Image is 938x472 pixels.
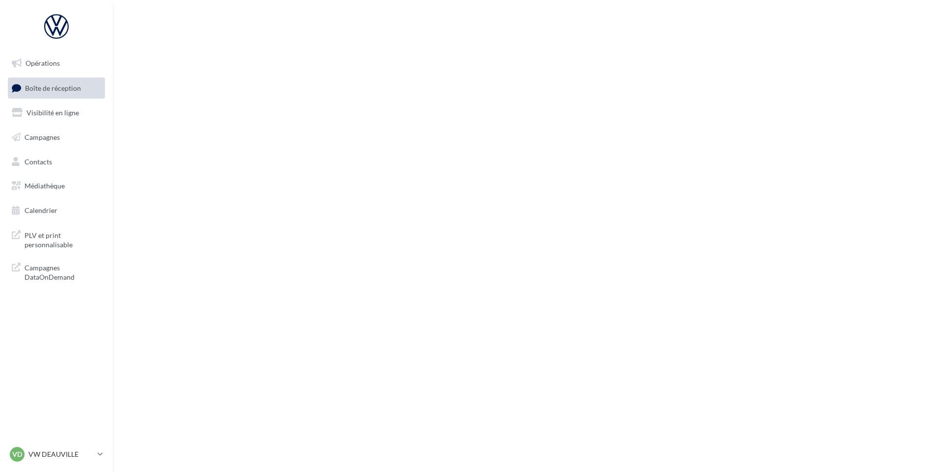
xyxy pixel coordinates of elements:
a: Campagnes DataOnDemand [6,257,107,286]
span: Médiathèque [25,182,65,190]
a: Médiathèque [6,176,107,196]
a: Contacts [6,152,107,172]
a: Campagnes [6,127,107,148]
span: Campagnes [25,133,60,141]
span: Opérations [26,59,60,67]
a: Opérations [6,53,107,74]
span: Visibilité en ligne [26,108,79,117]
span: Calendrier [25,206,57,214]
span: Campagnes DataOnDemand [25,261,101,282]
span: VD [12,449,22,459]
a: Visibilité en ligne [6,103,107,123]
a: Calendrier [6,200,107,221]
p: VW DEAUVILLE [28,449,94,459]
a: PLV et print personnalisable [6,225,107,254]
a: VD VW DEAUVILLE [8,445,105,464]
span: Boîte de réception [25,83,81,92]
span: PLV et print personnalisable [25,229,101,250]
span: Contacts [25,157,52,165]
a: Boîte de réception [6,78,107,99]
